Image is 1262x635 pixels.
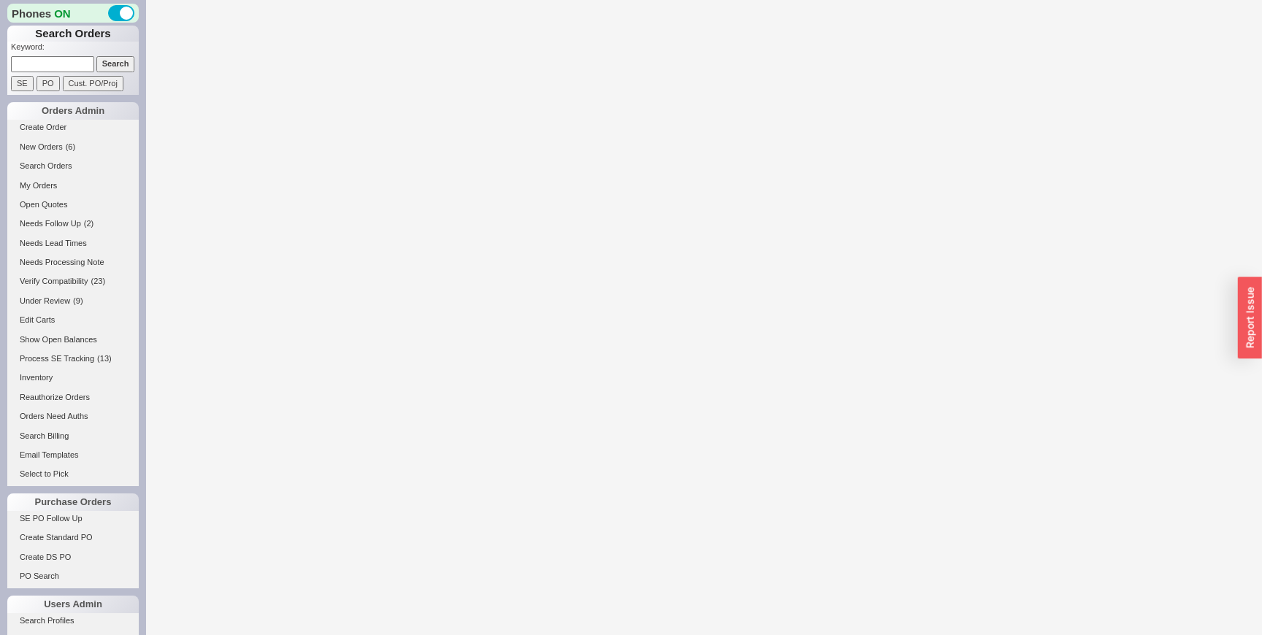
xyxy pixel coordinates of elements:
[7,390,139,405] a: Reauthorize Orders
[7,447,139,463] a: Email Templates
[7,158,139,174] a: Search Orders
[7,236,139,251] a: Needs Lead Times
[20,296,70,305] span: Under Review
[7,351,139,366] a: Process SE Tracking(13)
[7,274,139,289] a: Verify Compatibility(23)
[37,76,60,91] input: PO
[7,511,139,526] a: SE PO Follow Up
[96,56,135,72] input: Search
[7,197,139,212] a: Open Quotes
[20,258,104,266] span: Needs Processing Note
[7,493,139,511] div: Purchase Orders
[7,550,139,565] a: Create DS PO
[7,216,139,231] a: Needs Follow Up(2)
[66,142,75,151] span: ( 6 )
[54,6,71,21] span: ON
[20,354,94,363] span: Process SE Tracking
[7,312,139,328] a: Edit Carts
[20,219,81,228] span: Needs Follow Up
[7,370,139,385] a: Inventory
[7,569,139,584] a: PO Search
[7,255,139,270] a: Needs Processing Note
[11,76,34,91] input: SE
[20,277,88,285] span: Verify Compatibility
[7,293,139,309] a: Under Review(9)
[11,42,139,56] p: Keyword:
[7,596,139,613] div: Users Admin
[7,139,139,155] a: New Orders(6)
[84,219,93,228] span: ( 2 )
[7,613,139,628] a: Search Profiles
[7,409,139,424] a: Orders Need Auths
[7,102,139,120] div: Orders Admin
[7,530,139,545] a: Create Standard PO
[20,142,63,151] span: New Orders
[7,466,139,482] a: Select to Pick
[7,178,139,193] a: My Orders
[7,26,139,42] h1: Search Orders
[91,277,106,285] span: ( 23 )
[7,428,139,444] a: Search Billing
[63,76,123,91] input: Cust. PO/Proj
[7,332,139,347] a: Show Open Balances
[7,4,139,23] div: Phones
[97,354,112,363] span: ( 13 )
[73,296,83,305] span: ( 9 )
[7,120,139,135] a: Create Order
